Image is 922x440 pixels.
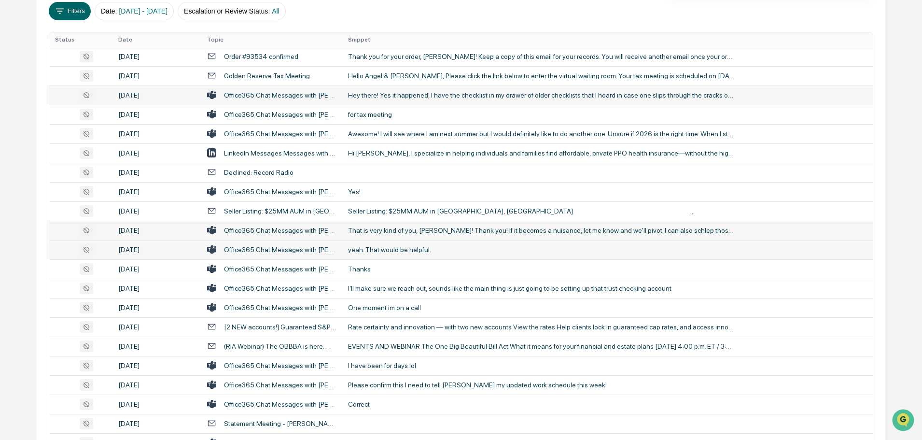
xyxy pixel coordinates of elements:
[10,20,176,36] p: How can we help?
[118,362,196,369] div: [DATE]
[348,207,734,215] div: Seller Listing: $25MM AUM in [GEOGRAPHIC_DATA], [GEOGRAPHIC_DATA] ‍ ‍ ‍ ‍ ‍ ‍ ‍ ‍ ‍ ‍ ‍ ‍ ‍ ‍ ‍ ‍...
[10,123,17,130] div: 🖐️
[224,342,336,350] div: (RIA Webinar) The OBBBA is here. What it means for your clients.
[272,7,279,15] span: All
[201,32,342,47] th: Topic
[224,130,336,138] div: Office365 Chat Messages with [PERSON_NAME], [PERSON_NAME] on [DATE]
[95,2,174,20] button: Date:[DATE] - [DATE]
[891,408,917,434] iframe: Open customer support
[33,84,122,91] div: We're available if you need us!
[224,227,336,234] div: Office365 Chat Messages with [PERSON_NAME], [PERSON_NAME], [PERSON_NAME] on [DATE]
[80,122,120,131] span: Attestations
[348,227,734,234] div: That is very kind of you, [PERSON_NAME]! Thank you! If it becomes a nuisance, let me know and we'...
[70,123,78,130] div: 🗄️
[348,400,734,408] div: Correct
[348,111,734,118] div: for tax meeting
[118,304,196,312] div: [DATE]
[118,284,196,292] div: [DATE]
[118,265,196,273] div: [DATE]
[178,2,286,20] button: Escalation or Review Status:All
[10,141,17,149] div: 🔎
[96,164,117,171] span: Pylon
[49,32,112,47] th: Status
[33,74,158,84] div: Start new chat
[348,130,734,138] div: Awesome! I will see where I am next summer but I would definitely like to do another one. Unsure ...
[118,72,196,80] div: [DATE]
[348,323,734,331] div: Rate certainty and innovation — with two new accounts View the rates Help clients lock in guarant...
[118,420,196,427] div: [DATE]
[6,118,66,135] a: 🖐️Preclearance
[224,72,310,80] div: Golden Reserve Tax Meeting
[118,342,196,350] div: [DATE]
[49,2,91,20] button: Filters
[119,7,168,15] span: [DATE] - [DATE]
[224,304,336,312] div: Office365 Chat Messages with [PERSON_NAME], [PERSON_NAME] on [DATE]
[348,284,734,292] div: I'll make sure we reach out, sounds like the main thing is just going to be setting up that trust...
[118,207,196,215] div: [DATE]
[348,188,734,196] div: Yes!
[224,400,336,408] div: Office365 Chat Messages with [PERSON_NAME], [PERSON_NAME] on [DATE]
[19,122,62,131] span: Preclearance
[66,118,124,135] a: 🗄️Attestations
[118,111,196,118] div: [DATE]
[348,72,734,80] div: Hello Angel & [PERSON_NAME], Please click the link below to enter the virtual waiting room. Your ...
[6,136,65,154] a: 🔎Data Lookup
[224,381,336,389] div: Office365 Chat Messages with [PERSON_NAME] [EXT], [PERSON_NAME] on [DATE]
[224,420,336,427] div: Statement Meeting - [PERSON_NAME] & [PERSON_NAME]
[118,381,196,389] div: [DATE]
[348,265,734,273] div: Thanks
[10,74,27,91] img: 1746055101610-c473b297-6a78-478c-a979-82029cc54cd1
[348,304,734,312] div: One moment im on a call
[118,246,196,254] div: [DATE]
[348,246,734,254] div: yeah. That would be helpful.
[118,323,196,331] div: [DATE]
[164,77,176,88] button: Start new chat
[342,32,873,47] th: Snippet
[118,53,196,60] div: [DATE]
[118,227,196,234] div: [DATE]
[224,53,298,60] div: Order #93534 confirmed
[224,362,336,369] div: Office365 Chat Messages with [PERSON_NAME], [PERSON_NAME] on [DATE]
[68,163,117,171] a: Powered byPylon
[224,246,336,254] div: Office365 Chat Messages with [PERSON_NAME], [PERSON_NAME] on [DATE]
[348,342,734,350] div: EVENTS AND WEBINAR The One Big Beautiful Bill Act What it means for your financial and estate pla...
[224,207,336,215] div: Seller Listing: $25MM AUM in [GEOGRAPHIC_DATA], [GEOGRAPHIC_DATA]
[348,53,734,60] div: Thank you for your order, [PERSON_NAME]! Keep a copy of this email for your records. You will rec...
[348,381,734,389] div: Please confirm this I need to tell [PERSON_NAME] my updated work schedule this week!
[224,284,336,292] div: Office365 Chat Messages with [PERSON_NAME], [PERSON_NAME], [PERSON_NAME], [PERSON_NAME], [PERSON_...
[118,188,196,196] div: [DATE]
[224,265,336,273] div: Office365 Chat Messages with [PERSON_NAME], [PERSON_NAME] on [DATE]
[118,130,196,138] div: [DATE]
[348,91,734,99] div: Hey there! Yes it happened, I have the checklist in my drawer of older checklists that I hoard in...
[118,91,196,99] div: [DATE]
[224,111,336,118] div: Office365 Chat Messages with [PERSON_NAME], [PERSON_NAME] on [DATE]
[118,149,196,157] div: [DATE]
[118,400,196,408] div: [DATE]
[348,362,734,369] div: I have been for days lol
[224,149,336,157] div: LinkedIn Messages Messages with [PERSON_NAME], [PERSON_NAME]
[224,188,336,196] div: Office365 Chat Messages with [PERSON_NAME], [PERSON_NAME], [PERSON_NAME] on [DATE]
[348,149,734,157] div: Hi [PERSON_NAME], I specialize in helping individuals and families find affordable, private PPO h...
[224,91,336,99] div: Office365 Chat Messages with [PERSON_NAME], [PERSON_NAME] on [DATE]
[118,169,196,176] div: [DATE]
[19,140,61,150] span: Data Lookup
[224,169,293,176] div: Declined: Record Radio
[224,323,336,331] div: [2 NEW accounts!] Guaranteed S&P 500 Cap Rate and Nasdaq index
[112,32,201,47] th: Date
